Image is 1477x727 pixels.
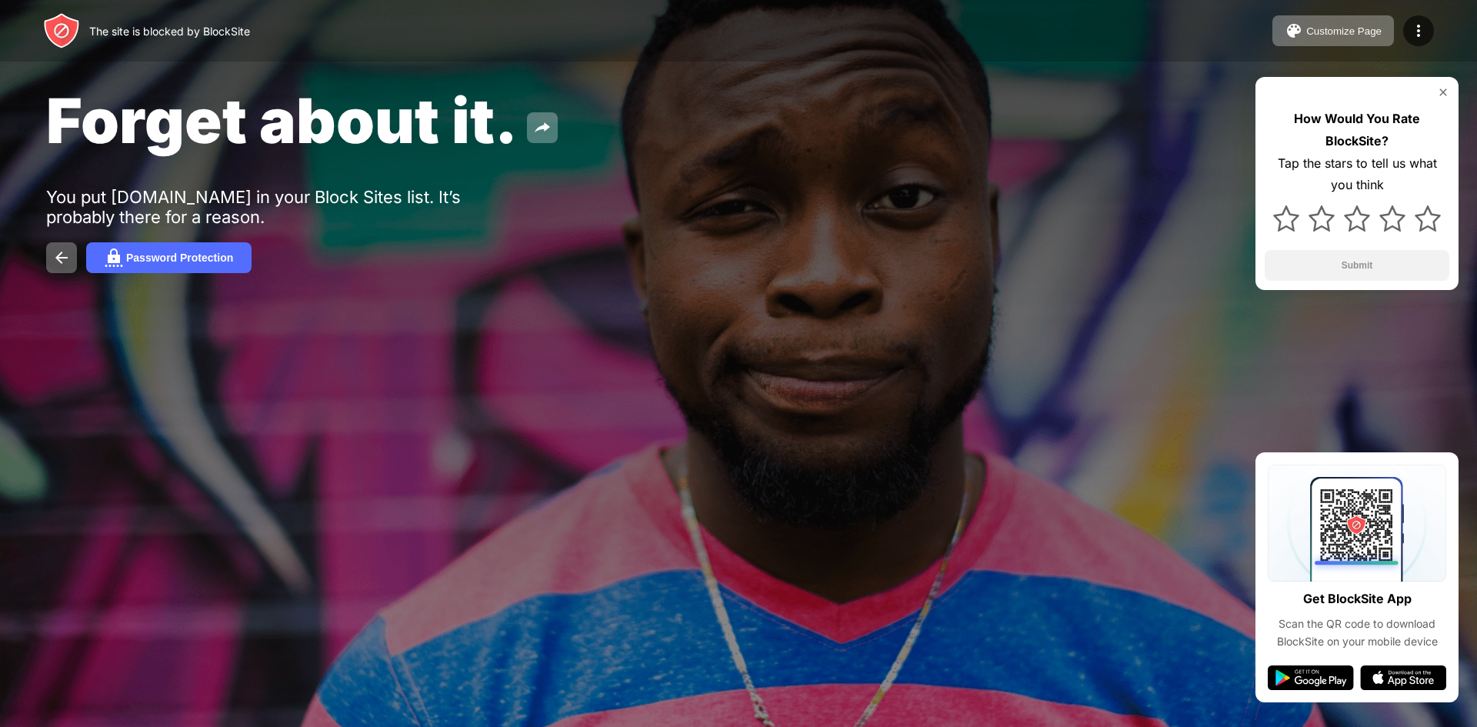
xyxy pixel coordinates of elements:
[86,242,252,273] button: Password Protection
[1344,205,1370,232] img: star.svg
[1409,22,1428,40] img: menu-icon.svg
[533,118,552,137] img: share.svg
[1265,250,1449,281] button: Submit
[1272,15,1394,46] button: Customize Page
[1360,665,1446,690] img: app-store.svg
[46,187,522,227] div: You put [DOMAIN_NAME] in your Block Sites list. It’s probably there for a reason.
[46,83,518,158] span: Forget about it.
[89,25,250,38] div: The site is blocked by BlockSite
[1268,665,1354,690] img: google-play.svg
[1268,465,1446,582] img: qrcode.svg
[1265,108,1449,152] div: How Would You Rate BlockSite?
[1268,615,1446,650] div: Scan the QR code to download BlockSite on your mobile device
[1415,205,1441,232] img: star.svg
[1437,86,1449,98] img: rate-us-close.svg
[52,248,71,267] img: back.svg
[43,12,80,49] img: header-logo.svg
[1273,205,1299,232] img: star.svg
[1309,205,1335,232] img: star.svg
[105,248,123,267] img: password.svg
[126,252,233,264] div: Password Protection
[1265,152,1449,197] div: Tap the stars to tell us what you think
[1306,25,1382,37] div: Customize Page
[1285,22,1303,40] img: pallet.svg
[1303,588,1412,610] div: Get BlockSite App
[1379,205,1405,232] img: star.svg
